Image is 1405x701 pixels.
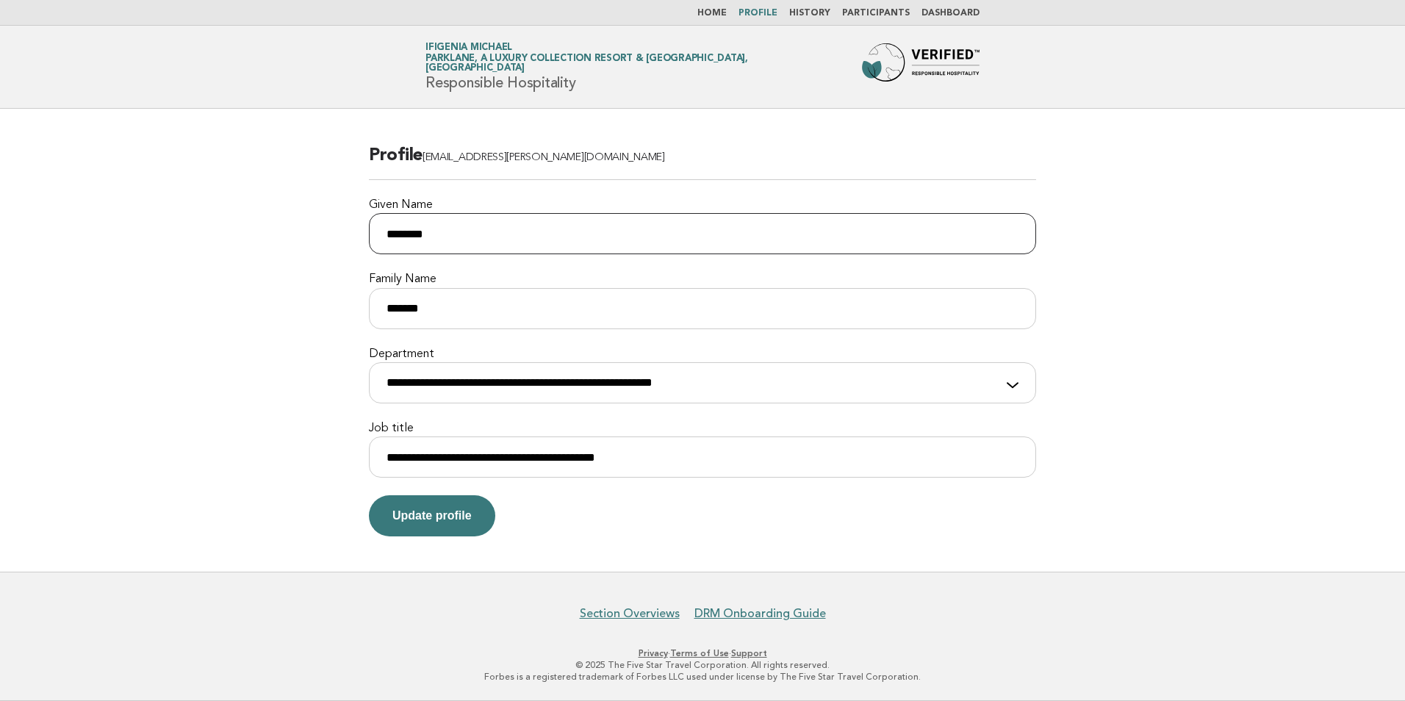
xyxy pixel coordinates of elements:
h2: Profile [369,144,1036,180]
p: · · [253,647,1152,659]
a: Terms of Use [670,648,729,658]
p: Forbes is a registered trademark of Forbes LLC used under license by The Five Star Travel Corpora... [253,671,1152,683]
a: Privacy [639,648,668,658]
a: Home [697,9,727,18]
a: Ifigenia MichaelParklane, a Luxury Collection Resort & [GEOGRAPHIC_DATA], [GEOGRAPHIC_DATA] [425,43,838,73]
label: Given Name [369,198,1036,213]
a: DRM Onboarding Guide [694,606,826,621]
a: Participants [842,9,910,18]
span: [EMAIL_ADDRESS][PERSON_NAME][DOMAIN_NAME] [423,152,665,163]
label: Department [369,347,1036,362]
img: Forbes Travel Guide [862,43,980,90]
a: Dashboard [921,9,980,18]
a: History [789,9,830,18]
a: Support [731,648,767,658]
label: Family Name [369,272,1036,287]
span: Parklane, a Luxury Collection Resort & [GEOGRAPHIC_DATA], [GEOGRAPHIC_DATA] [425,54,838,73]
label: Job title [369,421,1036,436]
p: © 2025 The Five Star Travel Corporation. All rights reserved. [253,659,1152,671]
button: Update profile [369,495,495,536]
h1: Responsible Hospitality [425,43,838,90]
a: Profile [739,9,777,18]
a: Section Overviews [580,606,680,621]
